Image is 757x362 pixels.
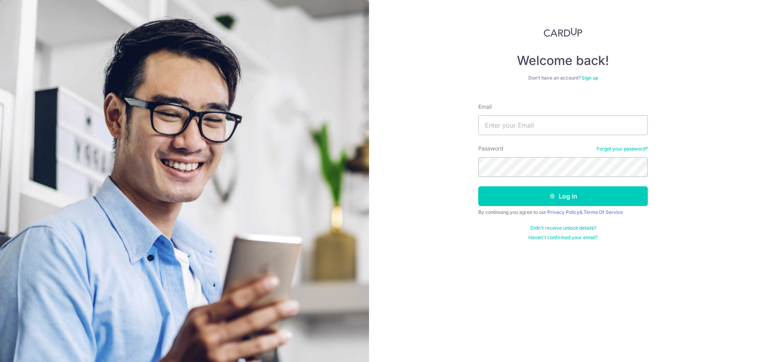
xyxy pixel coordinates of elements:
h4: Welcome back! [478,53,648,69]
a: Haven't confirmed your email? [528,234,598,241]
a: Terms Of Service [584,209,623,215]
img: CardUp Logo [544,28,582,37]
button: Log in [478,186,648,206]
label: Email [478,103,492,111]
input: Enter your Email [478,115,648,135]
label: Password [478,145,503,152]
div: By continuing you agree to our & [478,209,648,215]
a: Privacy Policy [547,209,580,215]
div: Don’t have an account? [478,75,648,81]
a: Didn't receive unlock details? [530,225,596,231]
a: Sign up [582,75,598,81]
a: Forgot your password? [597,146,648,152]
